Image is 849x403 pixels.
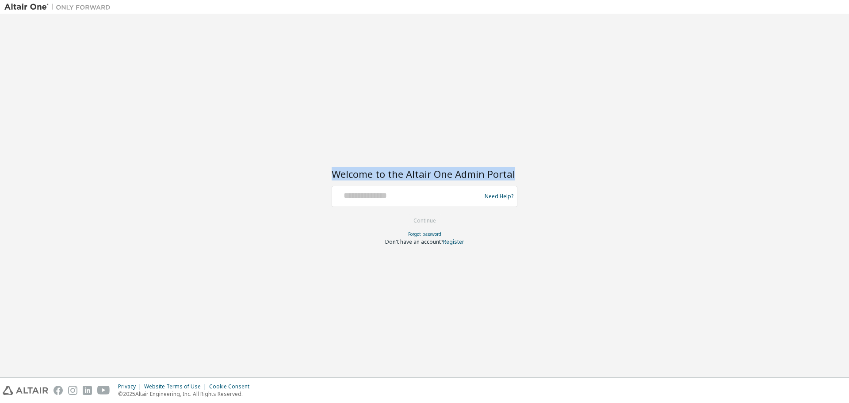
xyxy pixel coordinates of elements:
[118,383,144,390] div: Privacy
[4,3,115,12] img: Altair One
[118,390,255,398] p: © 2025 Altair Engineering, Inc. All Rights Reserved.
[443,238,464,246] a: Register
[97,386,110,395] img: youtube.svg
[385,238,443,246] span: Don't have an account?
[3,386,48,395] img: altair_logo.svg
[408,231,441,237] a: Forgot password
[68,386,77,395] img: instagram.svg
[332,168,517,180] h2: Welcome to the Altair One Admin Portal
[54,386,63,395] img: facebook.svg
[209,383,255,390] div: Cookie Consent
[144,383,209,390] div: Website Terms of Use
[83,386,92,395] img: linkedin.svg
